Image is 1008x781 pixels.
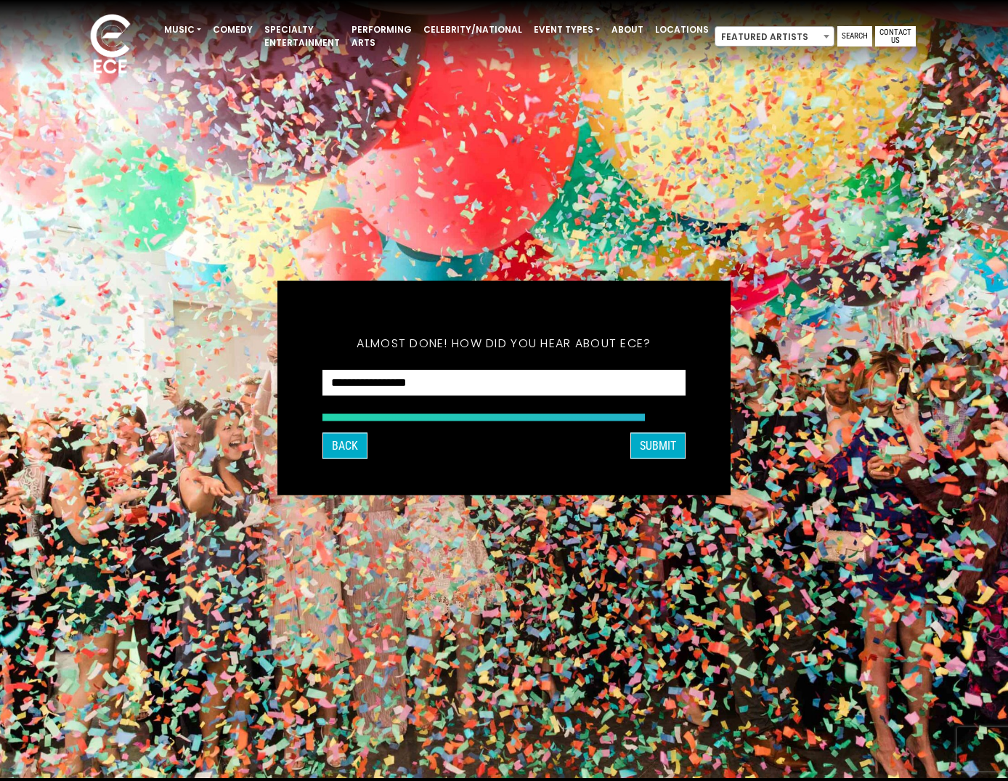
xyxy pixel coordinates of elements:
[715,26,834,46] span: Featured Artists
[630,432,686,458] button: SUBMIT
[875,26,916,46] a: Contact Us
[207,17,259,42] a: Comedy
[528,17,606,42] a: Event Types
[322,317,686,369] h5: Almost done! How did you hear about ECE?
[322,369,686,396] select: How did you hear about ECE
[74,10,147,81] img: ece_new_logo_whitev2-1.png
[606,17,649,42] a: About
[259,17,346,55] a: Specialty Entertainment
[837,26,872,46] a: Search
[418,17,528,42] a: Celebrity/National
[649,17,715,42] a: Locations
[322,432,367,458] button: Back
[346,17,418,55] a: Performing Arts
[715,27,834,47] span: Featured Artists
[158,17,207,42] a: Music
